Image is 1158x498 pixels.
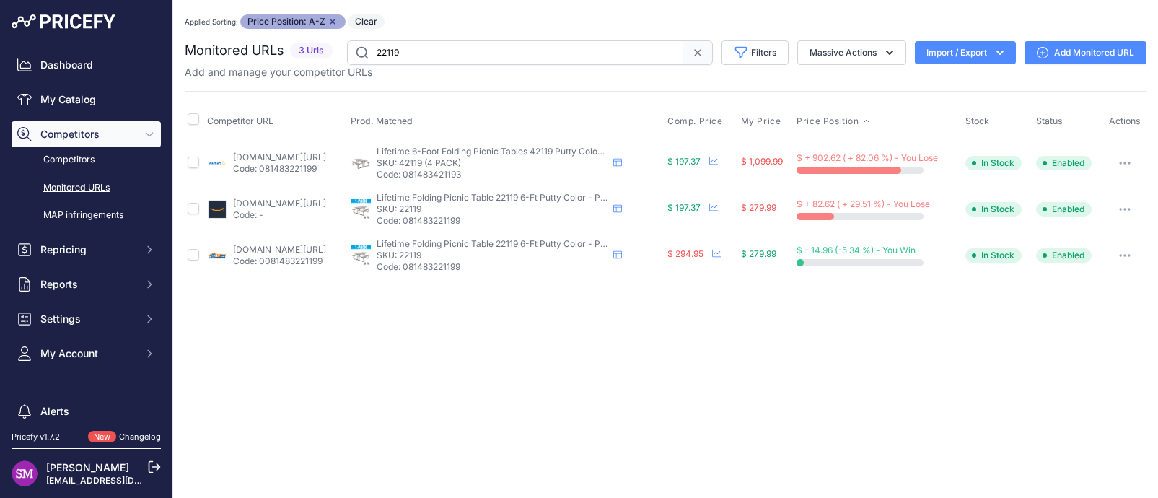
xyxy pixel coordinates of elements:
span: $ + 82.62 ( + 29.51 %) - You Lose [797,198,930,209]
span: Enabled [1036,248,1092,263]
button: Price Position [797,115,870,127]
button: My Account [12,341,161,367]
span: $ 197.37 [667,156,701,167]
span: Competitor URL [207,115,273,126]
p: SKU: 22119 [377,250,607,261]
span: In Stock [965,248,1022,263]
p: Code: 081483221199 [377,261,607,273]
button: Comp. Price [667,115,726,127]
span: Lifetime Folding Picnic Table 22119 6-Ft Putty Color - Putty - 6 Feet [377,238,650,249]
p: Code: 081483221199 [233,163,326,175]
div: Pricefy v1.7.2 [12,431,60,443]
span: 3 Urls [290,43,333,59]
a: My Catalog [12,87,161,113]
a: [PERSON_NAME] [46,461,129,473]
a: Competitors [12,147,161,172]
small: Applied Sorting: [185,17,238,26]
span: In Stock [965,202,1022,217]
span: $ - 14.96 (-5.34 %) - You Win [797,245,916,255]
span: Price Position [797,115,859,127]
img: Pricefy Logo [12,14,115,29]
p: Add and manage your competitor URLs [185,65,372,79]
button: My Price [741,115,784,127]
span: $ 197.37 [667,202,701,213]
button: Massive Actions [797,40,906,65]
a: Alerts [12,398,161,424]
span: Prod. Matched [351,115,413,126]
button: Filters [721,40,789,65]
button: Competitors [12,121,161,147]
span: Comp. Price [667,115,723,127]
button: Clear [348,14,385,29]
p: SKU: 22119 [377,204,607,215]
span: Lifetime 6-Foot Folding Picnic Tables 42119 Putty Color 4 Pack - Putty - 6 feet [377,146,694,157]
span: $ 279.99 [741,248,776,259]
p: Code: - [233,209,326,221]
button: Repricing [12,237,161,263]
p: Code: 081483421193 [377,169,607,180]
span: Stock [965,115,989,126]
span: In Stock [965,156,1022,170]
span: Status [1036,115,1063,126]
a: MAP infringements [12,203,161,228]
span: $ 279.99 [741,202,776,213]
span: My Price [741,115,781,127]
span: Enabled [1036,156,1092,170]
a: [DOMAIN_NAME][URL] [233,152,326,162]
span: My Account [40,346,135,361]
input: Search [347,40,683,65]
span: $ 1,099.99 [741,156,783,167]
button: Settings [12,306,161,332]
span: Price Position: A-Z [240,14,346,29]
a: [DOMAIN_NAME][URL] [233,198,326,209]
span: $ 294.95 [667,248,703,259]
a: [DOMAIN_NAME][URL] [233,244,326,255]
span: Reports [40,277,135,292]
span: Enabled [1036,202,1092,217]
a: Changelog [119,432,161,442]
span: Settings [40,312,135,326]
button: Import / Export [915,41,1016,64]
a: Dashboard [12,52,161,78]
span: Lifetime Folding Picnic Table 22119 6-Ft Putty Color - Putty - 6 Feet [377,192,650,203]
span: New [88,431,116,443]
a: [EMAIL_ADDRESS][DOMAIN_NAME] [46,475,197,486]
span: $ + 902.62 ( + 82.06 %) - You Lose [797,152,938,163]
nav: Sidebar [12,52,161,479]
span: Actions [1109,115,1141,126]
a: Add Monitored URL [1025,41,1146,64]
span: Repricing [40,243,135,257]
p: Code: 081483221199 [377,215,607,227]
p: Code: 0081483221199 [233,255,326,267]
h2: Monitored URLs [185,40,284,61]
a: Monitored URLs [12,175,161,201]
button: Reports [12,271,161,297]
p: SKU: 42119 (4 PACK) [377,157,607,169]
span: Competitors [40,127,135,141]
